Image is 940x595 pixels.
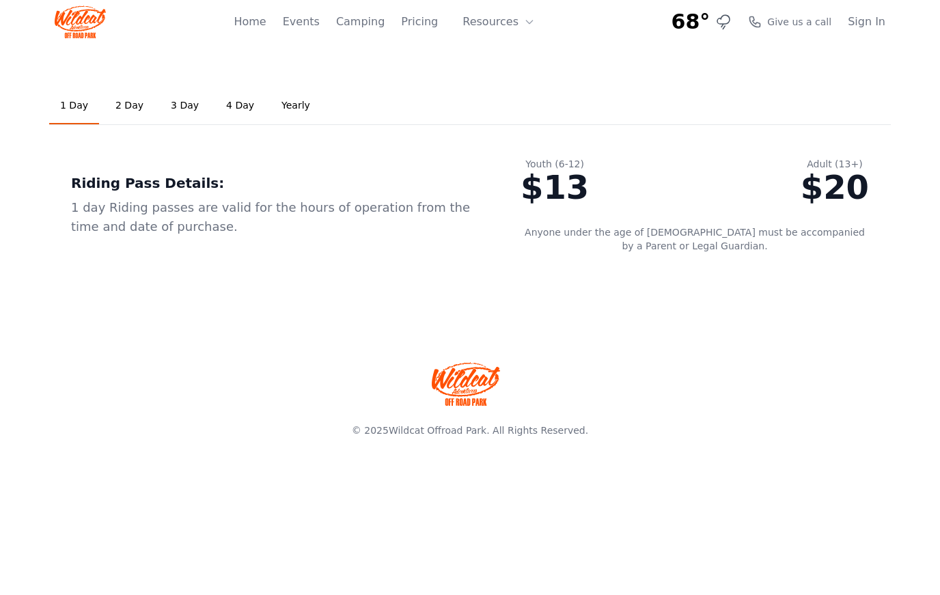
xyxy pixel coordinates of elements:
div: Riding Pass Details: [71,174,477,193]
a: Pricing [401,14,438,30]
a: 3 Day [160,87,210,124]
a: Events [283,14,320,30]
a: 1 Day [49,87,99,124]
div: $13 [521,171,589,204]
span: Give us a call [767,15,831,29]
div: Youth (6-12) [521,157,589,171]
div: $20 [801,171,869,204]
img: Wildcat Offroad park [432,362,500,406]
button: Resources [454,8,543,36]
a: Give us a call [748,15,831,29]
a: 2 Day [105,87,154,124]
a: Sign In [848,14,885,30]
a: Home [234,14,266,30]
a: 4 Day [215,87,265,124]
img: Wildcat Logo [55,5,106,38]
div: 1 day Riding passes are valid for the hours of operation from the time and date of purchase. [71,198,477,236]
a: Camping [336,14,385,30]
span: 68° [672,10,710,34]
span: © 2025 . All Rights Reserved. [352,425,588,436]
a: Wildcat Offroad Park [389,425,486,436]
p: Anyone under the age of [DEMOGRAPHIC_DATA] must be accompanied by a Parent or Legal Guardian. [521,225,869,253]
a: Yearly [271,87,321,124]
div: Adult (13+) [801,157,869,171]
